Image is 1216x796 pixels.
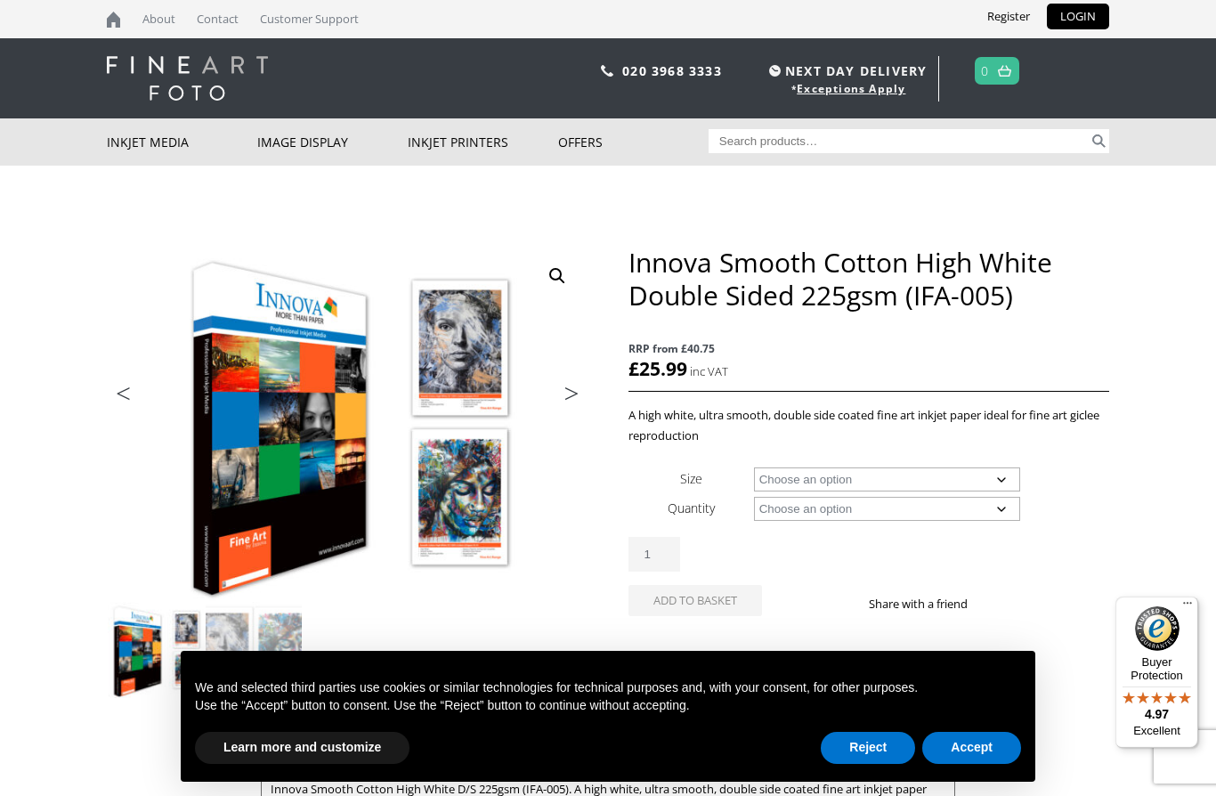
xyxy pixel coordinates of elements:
[1115,655,1198,682] p: Buyer Protection
[558,118,709,166] a: Offers
[628,537,680,572] input: Product quantity
[541,260,573,292] a: View full-screen image gallery
[195,679,1021,697] p: We and selected third parties use cookies or similar technologies for technical purposes and, wit...
[107,118,257,166] a: Inkjet Media
[709,129,1090,153] input: Search products…
[408,118,558,166] a: Inkjet Printers
[821,732,915,764] button: Reject
[974,4,1043,29] a: Register
[1177,597,1198,618] button: Menu
[680,470,702,487] label: Size
[195,732,409,764] button: Learn more and customize
[869,594,989,614] p: Share with a friend
[989,597,1003,611] img: facebook sharing button
[769,65,781,77] img: time.svg
[257,118,408,166] a: Image Display
[628,338,1109,359] span: RRP from £40.75
[1089,129,1109,153] button: Search
[628,356,639,381] span: £
[628,246,1109,312] h1: Innova Smooth Cotton High White Double Sided 225gsm (IFA-005)
[765,61,927,81] span: NEXT DAY DELIVERY
[622,62,722,79] a: 020 3968 3333
[206,602,302,698] img: Innova Smooth Cotton High White Double Sided 225gsm (IFA-005) - Image 2
[1115,597,1198,748] button: Trusted Shops TrustmarkBuyer Protection4.97Excellent
[107,56,268,101] img: logo-white.svg
[628,405,1109,446] p: A high white, ultra smooth, double side coated fine art inkjet paper ideal for fine art giclee re...
[797,81,905,96] a: Exceptions Apply
[195,697,1021,715] p: Use the “Accept” button to consent. Use the “Reject” button to continue without accepting.
[628,356,687,381] bdi: 25.99
[108,602,204,698] img: Innova Smooth Cotton High White Double Sided 225gsm (IFA-005)
[998,65,1011,77] img: basket.svg
[628,585,762,616] button: Add to basket
[1115,724,1198,738] p: Excellent
[1010,597,1025,611] img: twitter sharing button
[1032,597,1046,611] img: email sharing button
[601,65,613,77] img: phone.svg
[922,732,1021,764] button: Accept
[981,58,989,84] a: 0
[1047,4,1109,29] a: LOGIN
[1145,707,1169,721] span: 4.97
[668,500,715,516] label: Quantity
[1135,606,1180,651] img: Trusted Shops Trustmark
